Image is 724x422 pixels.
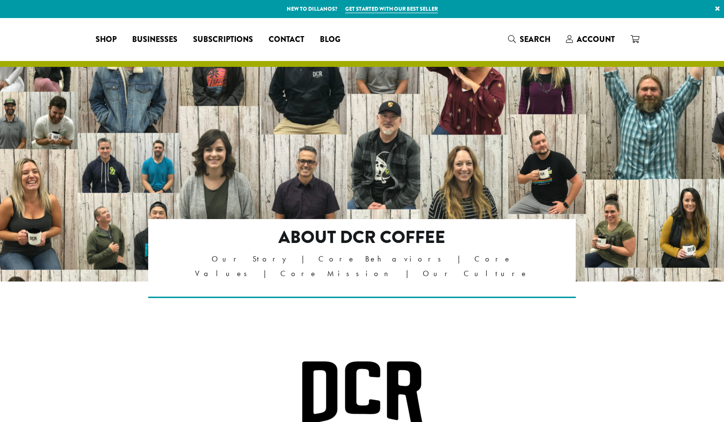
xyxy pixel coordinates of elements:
a: Get started with our best seller [345,5,438,13]
h2: About DCR Coffee [190,227,534,248]
span: Blog [320,34,340,46]
span: Contact [269,34,304,46]
a: Search [500,31,558,47]
span: Account [577,34,615,45]
span: Search [520,34,550,45]
span: Businesses [132,34,177,46]
span: Shop [96,34,117,46]
p: Our Story | Core Behaviors | Core Values | Core Mission | Our Culture [190,252,534,281]
span: Subscriptions [193,34,253,46]
a: Shop [88,32,124,47]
